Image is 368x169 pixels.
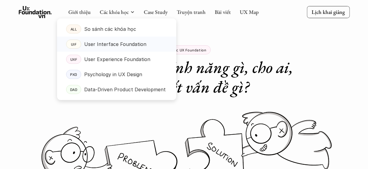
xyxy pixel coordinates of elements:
[144,8,168,15] a: Case Study
[119,57,297,97] em: tính năng gì, cho ai, giải quyết vấn đề gì?
[177,8,206,15] a: Truyện tranh
[57,67,176,82] a: PXDPsychology in UX Design
[84,40,146,49] p: User Interface Foundation
[84,70,142,79] p: Psychology in UX Design
[68,8,91,15] a: Giới thiệu
[312,8,345,15] p: Lịch khai giảng
[84,24,136,34] p: So sánh các khóa học
[57,52,176,67] a: UXFUser Experience Foundation
[71,27,77,31] p: ALL
[84,55,150,64] p: User Experience Foundation
[71,42,77,46] p: UIF
[63,57,305,97] h1: Nên xây dựng
[162,48,206,52] p: Khóa học UX Foundation
[70,87,78,92] p: DAD
[307,6,350,18] a: Lịch khai giảng
[70,72,77,76] p: PXD
[57,82,176,97] a: DADData-Driven Product Development
[57,37,176,52] a: UIFUser Interface Foundation
[84,85,166,94] p: Data-Driven Product Development
[57,21,176,37] a: ALLSo sánh các khóa học
[70,57,77,61] p: UXF
[215,8,231,15] a: Bài viết
[240,8,259,15] a: UX Map
[100,8,129,15] a: Các khóa học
